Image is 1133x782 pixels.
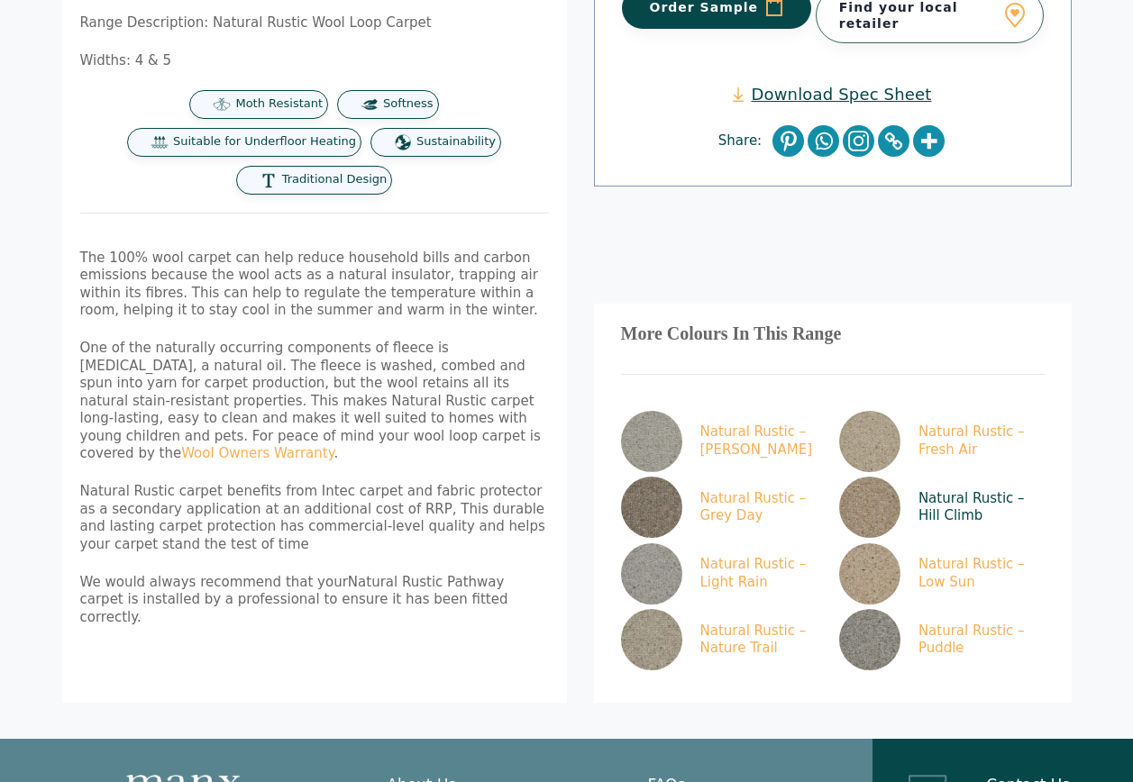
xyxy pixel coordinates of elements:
[839,477,1037,538] a: Natural Rustic – Hill Climb
[383,96,433,112] span: Softness
[173,134,356,150] span: Suitable for Underfloor Heating
[235,96,323,112] span: Moth Resistant
[80,14,549,32] p: Range Description: Natural Rustic Wool Loop Carpet
[839,609,1037,670] a: Natural Rustic – Puddle
[80,250,538,319] span: The 100% wool carpet can help reduce household bills and carbon emissions because the wool acts a...
[416,134,496,150] span: Sustainability
[839,543,1037,605] a: Natural Rustic – Low Sun
[621,609,819,670] a: Natural Rustic – Nature Trail
[181,445,334,461] a: Wool Owners Warranty
[621,543,819,605] a: Natural Rustic – Light Rain
[621,331,1045,338] h3: More Colours In This Range
[621,411,819,472] a: Natural Rustic – [PERSON_NAME]
[621,477,819,538] a: Natural Rustic – Grey Day
[80,340,541,461] span: One of the naturally occurring components of fleece is [MEDICAL_DATA], a natural oil. The fleece ...
[718,132,771,150] span: Share:
[733,84,931,105] a: Download Spec Sheet
[772,125,804,157] a: Pinterest
[80,574,508,625] span: Natural Rustic Pathway carpet is installed by a professional to ensure it has been fitted correctly.
[808,125,839,157] a: Whatsapp
[878,125,909,157] a: Copy Link
[839,411,1037,472] a: Natural Rustic – Fresh Air
[282,172,388,187] span: Traditional Design
[843,125,874,157] a: Instagram
[80,574,348,590] span: We would always recommend that your
[80,52,549,70] p: Widths: 4 & 5
[80,483,549,553] p: Natural Rustic carpet benefits from Intec carpet and fabric protector as a secondary application ...
[913,125,945,157] a: More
